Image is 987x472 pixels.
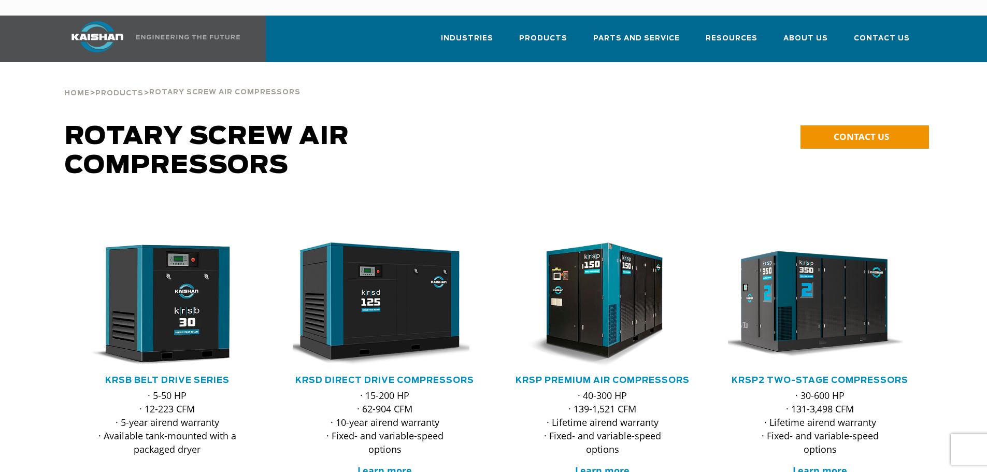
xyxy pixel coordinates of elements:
span: Rotary Screw Air Compressors [149,89,301,96]
span: Products [95,90,144,97]
a: CONTACT US [800,125,929,149]
a: Products [519,25,567,60]
img: krsd125 [285,242,469,367]
span: About Us [783,33,828,45]
a: KRSB Belt Drive Series [105,376,230,384]
div: krsp350 [728,242,912,367]
span: Industries [441,33,493,45]
div: krsp150 [510,242,695,367]
span: Resources [706,33,757,45]
a: Parts and Service [593,25,680,60]
p: · 30-600 HP · 131-3,498 CFM · Lifetime airend warranty · Fixed- and variable-speed options [749,389,892,456]
a: KRSP Premium Air Compressors [516,376,690,384]
a: KRSP2 Two-Stage Compressors [732,376,908,384]
a: KRSD Direct Drive Compressors [295,376,474,384]
span: CONTACT US [834,131,889,142]
a: Industries [441,25,493,60]
img: kaishan logo [59,21,136,52]
img: krsp350 [720,242,905,367]
a: Contact Us [854,25,910,60]
div: > > [64,62,301,102]
a: Products [95,88,144,97]
p: · 15-200 HP · 62-904 CFM · 10-year airend warranty · Fixed- and variable-speed options [313,389,456,456]
a: Resources [706,25,757,60]
span: Parts and Service [593,33,680,45]
span: Contact Us [854,33,910,45]
img: krsp150 [503,242,687,367]
img: Engineering the future [136,35,240,39]
span: Home [64,90,90,97]
p: · 40-300 HP · 139-1,521 CFM · Lifetime airend warranty · Fixed- and variable-speed options [531,389,674,456]
div: krsd125 [293,242,477,367]
img: krsb30 [67,242,252,367]
span: Rotary Screw Air Compressors [65,124,349,178]
a: Kaishan USA [59,16,242,62]
span: Products [519,33,567,45]
div: krsb30 [75,242,260,367]
a: Home [64,88,90,97]
a: About Us [783,25,828,60]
